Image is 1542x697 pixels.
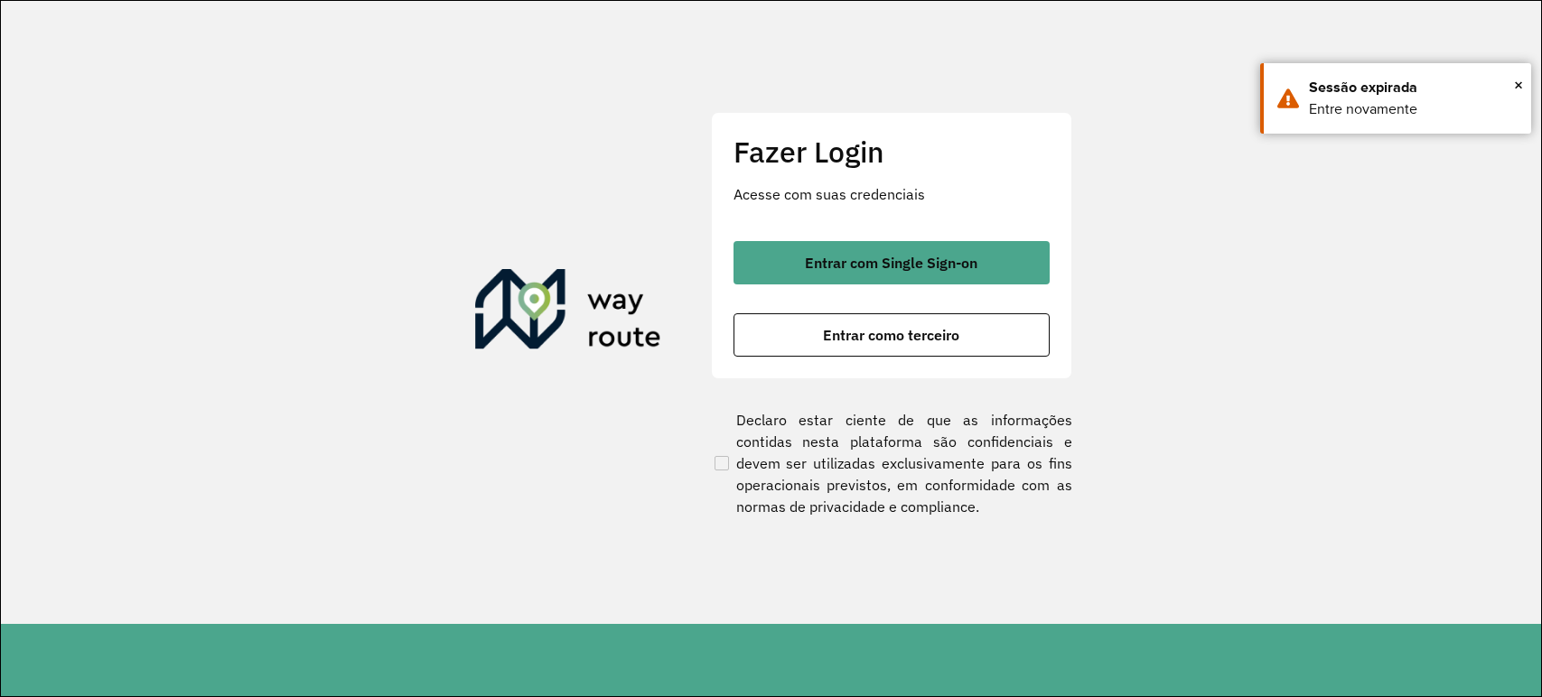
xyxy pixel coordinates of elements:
div: Entre novamente [1309,98,1518,120]
span: Entrar como terceiro [823,328,959,342]
label: Declaro estar ciente de que as informações contidas nesta plataforma são confidenciais e devem se... [711,409,1072,517]
span: Entrar com Single Sign-on [805,256,977,270]
button: button [734,241,1050,284]
h2: Fazer Login [734,135,1050,169]
button: Close [1514,71,1523,98]
span: × [1514,71,1523,98]
p: Acesse com suas credenciais [734,183,1050,205]
img: Roteirizador AmbevTech [475,269,661,356]
button: button [734,313,1050,357]
div: Sessão expirada [1309,77,1518,98]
